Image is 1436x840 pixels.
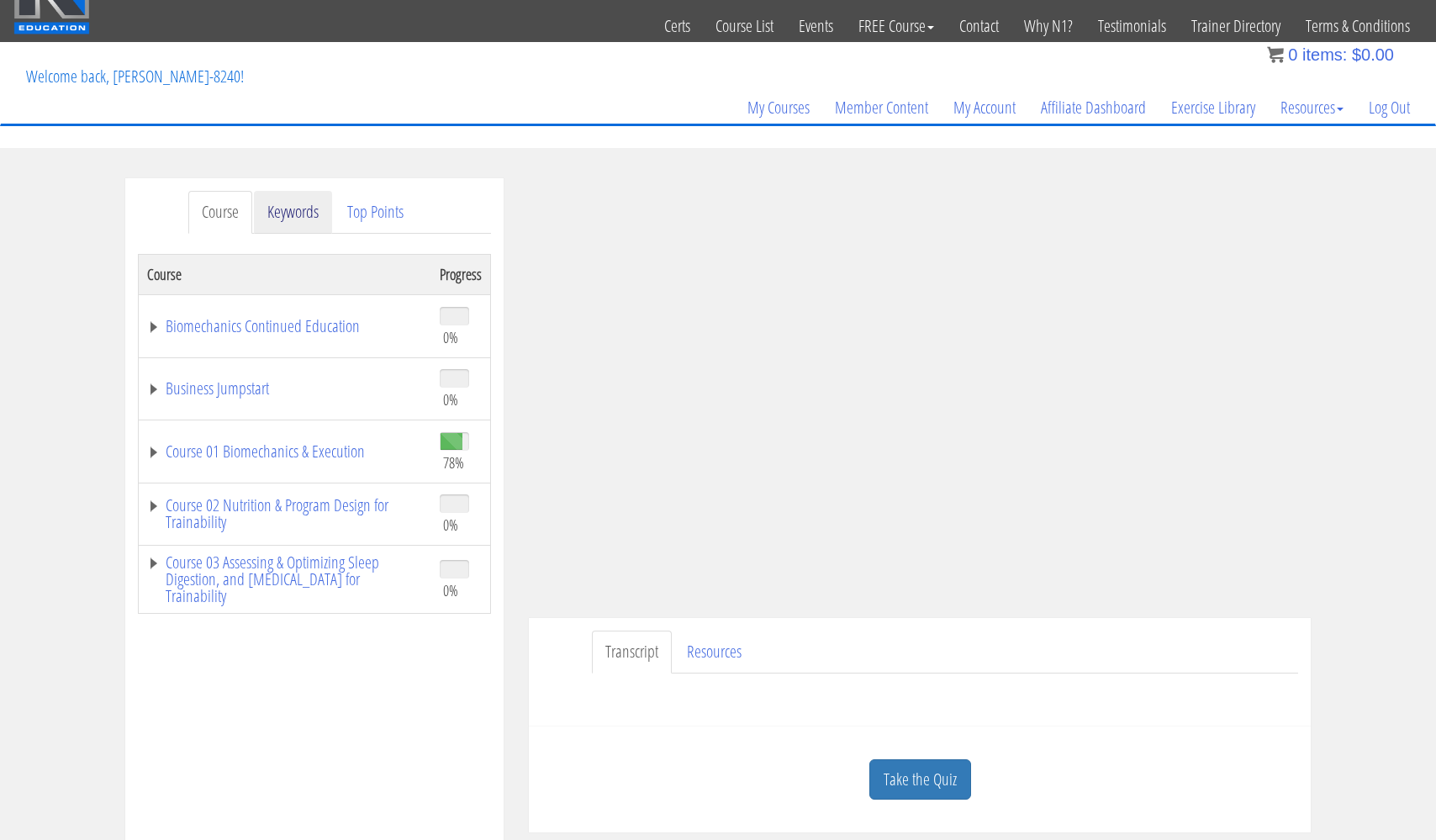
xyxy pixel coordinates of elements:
[1267,46,1284,63] img: icon11.png
[941,67,1028,148] a: My Account
[1159,67,1268,148] a: Exercise Library
[1352,45,1361,64] span: $
[1268,67,1356,148] a: Resources
[735,67,822,148] a: My Courses
[147,318,423,335] a: Biomechanics Continued Education
[673,631,755,674] a: Resources
[254,191,332,234] a: Keywords
[431,254,491,294] th: Progress
[13,43,256,110] p: Welcome back, [PERSON_NAME]-8240!
[334,191,417,234] a: Top Points
[1267,45,1394,64] a: 0 items: $0.00
[188,191,252,234] a: Course
[592,631,672,674] a: Transcript
[147,497,423,531] a: Course 02 Nutrition & Program Design for Trainability
[443,390,458,409] span: 0%
[139,254,432,294] th: Course
[443,581,458,600] span: 0%
[443,453,464,472] span: 78%
[147,380,423,397] a: Business Jumpstart
[1302,45,1347,64] span: items:
[1356,67,1423,148] a: Log Out
[443,515,458,534] span: 0%
[1028,67,1159,148] a: Affiliate Dashboard
[1288,45,1297,64] span: 0
[443,328,458,346] span: 0%
[869,759,971,800] a: Take the Quiz
[822,67,941,148] a: Member Content
[147,443,423,460] a: Course 01 Biomechanics & Execution
[1352,45,1394,64] bdi: 0.00
[147,554,423,605] a: Course 03 Assessing & Optimizing Sleep Digestion, and [MEDICAL_DATA] for Trainability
